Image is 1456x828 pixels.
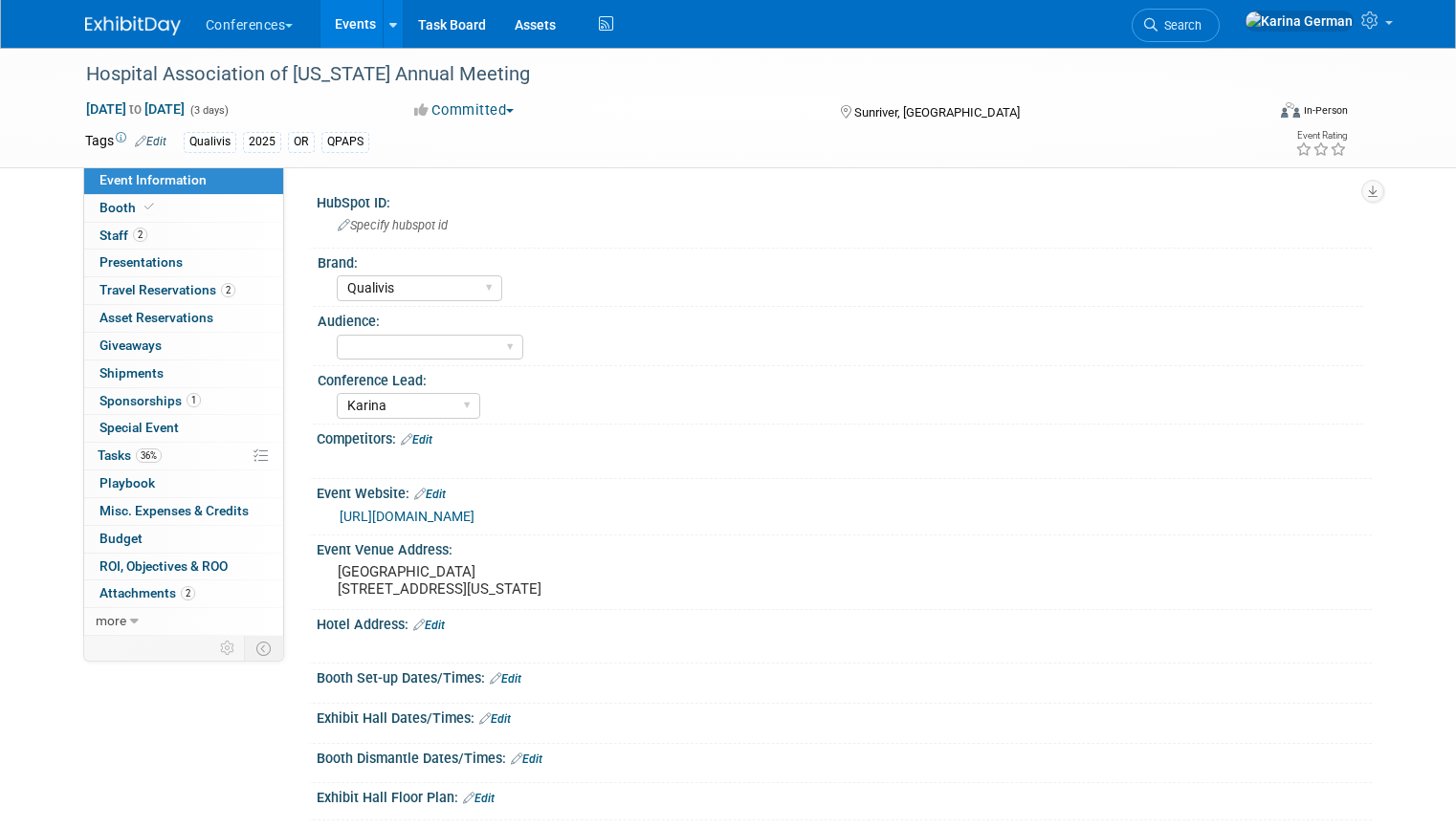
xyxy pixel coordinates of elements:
a: Edit [401,433,432,447]
td: Personalize Event Tab Strip [211,636,245,661]
a: Staff2 [84,223,283,250]
span: 1 [187,393,201,407]
div: In-Person [1303,103,1348,118]
a: Budget [84,526,283,553]
img: Format-Inperson.png [1281,102,1300,118]
a: Attachments2 [84,580,283,607]
span: Search [1158,18,1202,33]
a: Edit [414,488,446,501]
span: Shipments [99,365,164,381]
a: Search [1132,9,1220,42]
a: Giveaways [84,333,283,360]
div: Event Venue Address: [317,535,1372,559]
div: QPAPS [321,132,369,152]
img: ExhibitDay [85,16,181,35]
a: Edit [479,712,511,726]
div: 2025 [243,132,281,152]
a: Edit [463,792,495,805]
span: Attachments [99,585,195,600]
div: Brand: [318,249,1363,272]
span: 2 [221,283,235,297]
span: [DATE] [DATE] [85,100,186,118]
a: Playbook [84,470,283,497]
div: Conference Lead: [318,366,1363,390]
div: Booth Set-up Dates/Times: [317,664,1372,688]
a: Booth [84,195,283,222]
a: Presentations [84,250,283,276]
span: Asset Reservations [99,310,213,325]
div: HubSpot ID: [317,188,1372,212]
a: Edit [511,752,542,766]
a: Shipments [84,360,283,387]
a: Sponsorships1 [84,388,283,415]
span: Misc. Expenses & Credits [99,503,249,518]
a: Edit [135,135,166,148]
i: Booth reservation complete [144,202,154,212]
span: to [126,101,144,117]
span: Giveaways [99,338,162,353]
div: Event Rating [1295,131,1347,141]
span: Special Event [99,420,179,435]
div: Hospital Association of [US_STATE] Annual Meeting [79,57,1241,92]
td: Toggle Event Tabs [244,636,283,661]
div: Competitors: [317,425,1372,449]
span: Tasks [98,447,162,463]
td: Tags [85,131,166,153]
div: Audience: [318,307,1363,331]
a: Misc. Expenses & Credits [84,498,283,525]
span: Staff [99,228,147,243]
span: Event Information [99,172,207,187]
a: Edit [490,672,521,686]
div: Exhibit Hall Floor Plan: [317,783,1372,808]
div: OR [288,132,315,152]
a: ROI, Objectives & ROO [84,554,283,580]
span: (3 days) [188,104,229,117]
a: [URL][DOMAIN_NAME] [340,509,474,524]
span: 36% [136,448,162,463]
div: Event Website: [317,479,1372,504]
span: Booth [99,200,158,215]
span: 2 [181,586,195,600]
a: Tasks36% [84,443,283,469]
div: Exhibit Hall Dates/Times: [317,704,1372,729]
a: Special Event [84,415,283,442]
pre: [GEOGRAPHIC_DATA] [STREET_ADDRESS][US_STATE] [338,563,736,598]
span: more [96,613,126,628]
div: Hotel Address: [317,610,1372,635]
span: 2 [133,228,147,242]
a: Asset Reservations [84,305,283,332]
span: Sponsorships [99,393,201,408]
div: Qualivis [184,132,236,152]
div: Booth Dismantle Dates/Times: [317,744,1372,769]
div: Event Format [1161,99,1348,128]
span: Sunriver, [GEOGRAPHIC_DATA] [854,105,1020,120]
span: Specify hubspot id [338,218,448,232]
a: more [84,608,283,635]
img: Karina German [1245,11,1354,32]
button: Committed [408,100,521,120]
a: Edit [413,619,445,632]
span: ROI, Objectives & ROO [99,558,228,574]
a: Event Information [84,167,283,194]
span: Playbook [99,475,155,490]
span: Travel Reservations [99,282,235,297]
span: Presentations [99,254,183,270]
span: Budget [99,531,143,546]
a: Travel Reservations2 [84,277,283,304]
